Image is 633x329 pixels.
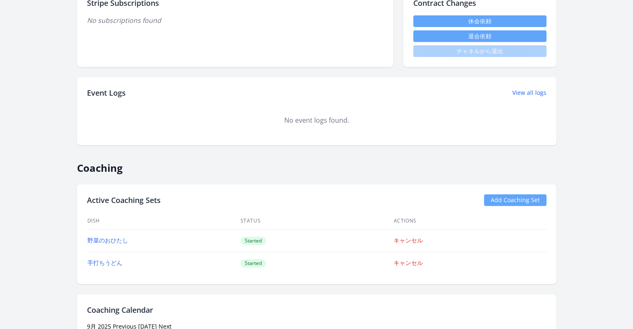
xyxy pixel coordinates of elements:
[87,213,240,230] th: Dish
[77,155,556,174] h2: Coaching
[87,259,122,267] a: 手打ちうどん
[512,89,546,97] a: View all logs
[413,15,546,27] a: 休会依頼
[87,236,128,244] a: 野菜のおひたし
[394,236,423,244] a: キャンセル
[240,213,393,230] th: Status
[87,115,546,125] div: No event logs found.
[241,237,266,245] span: Started
[87,304,546,316] h2: Coaching Calendar
[241,259,266,267] span: Started
[484,194,546,206] a: Add Coaching Set
[393,213,546,230] th: Actions
[87,194,161,206] h2: Active Coaching Sets
[87,15,383,25] p: No subscriptions found
[394,259,423,267] a: キャンセル
[87,87,126,99] h2: Event Logs
[413,30,546,42] button: 退会依頼
[413,45,546,57] span: チャネルから退出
